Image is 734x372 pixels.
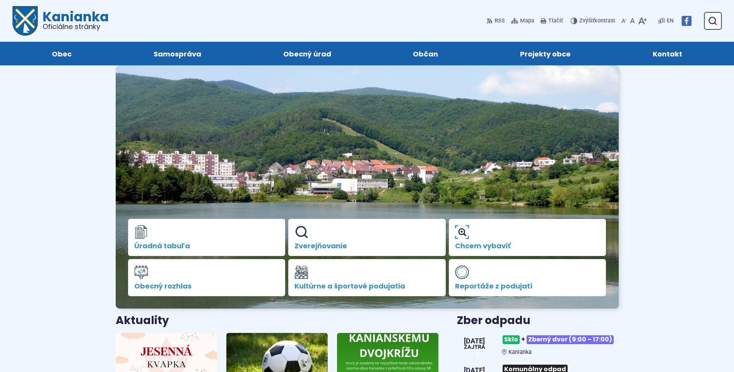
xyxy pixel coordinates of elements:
[502,332,618,347] h3: +
[520,42,571,65] span: Projekty obce
[571,13,617,29] button: Zvýšiťkontrast
[636,13,648,29] button: Zväčšiť veľkosť písma
[52,42,72,65] span: Obec
[116,315,169,327] h3: Aktuality
[681,16,691,26] img: Prejsť na Facebook stránku
[628,13,636,29] button: Nastaviť pôvodnú veľkosť písma
[128,219,286,256] a: Úradná tabuľa
[487,13,506,29] a: RSS
[457,332,618,355] a: Sklo+Zberný dvor (9:00 – 17:00) Kanianka [DATE] Zajtra
[455,242,600,250] span: Chcem vybaviť
[413,42,438,65] span: Občan
[288,259,446,296] a: Kultúrne a športové podujatia
[134,282,279,290] span: Obecný rozhlas
[380,42,472,65] a: Občan
[464,338,485,345] span: [DATE]
[154,42,201,65] span: Samospráva
[503,335,520,344] span: Sklo
[294,242,440,250] span: Zverejňovanie
[43,23,109,30] span: Oficiálne stránky
[510,13,536,29] a: Mapa
[250,42,364,65] a: Obecný úrad
[455,282,600,290] span: Reportáže z podujatí
[449,259,606,296] a: Reportáže z podujatí
[120,42,234,65] a: Samospráva
[619,42,715,65] a: Kontakt
[288,219,446,256] a: Zverejňovanie
[449,219,606,256] a: Chcem vybaviť
[464,345,485,350] span: Zajtra
[667,16,674,26] span: EN
[579,17,594,24] span: Zvýšiť
[527,335,614,344] span: Zberný dvor (9:00 – 17:00)
[548,18,563,24] span: Tlačiť
[579,18,615,24] span: kontrast
[494,16,505,26] span: RSS
[487,42,604,65] a: Projekty obce
[520,16,534,26] span: Mapa
[653,42,682,65] span: Kontakt
[38,10,109,30] h1: Kanianka
[620,13,628,29] button: Zmenšiť veľkosť písma
[283,42,331,65] span: Obecný úrad
[539,13,565,29] button: Tlačiť
[665,16,675,26] a: EN
[19,42,105,65] a: Obec
[294,282,440,290] span: Kultúrne a športové podujatia
[12,6,109,36] a: Logo Kanianka, prejsť na domovskú stránku.
[134,242,279,250] span: Úradná tabuľa
[128,259,286,296] a: Obecný rozhlas
[457,315,618,327] h3: Zber odpadu
[12,6,38,36] img: Prejsť na domovskú stránku
[508,349,532,355] span: Kanianka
